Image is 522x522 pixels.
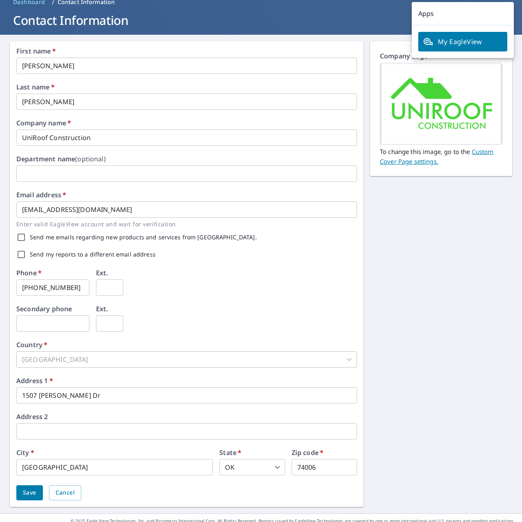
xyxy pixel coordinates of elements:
label: Address 2 [16,413,48,420]
label: Department name [16,156,106,162]
label: State [219,449,241,456]
label: Ext. [96,306,108,312]
label: Zip code [292,449,324,456]
p: Company Logo [380,51,502,63]
p: Apps [412,2,514,25]
h1: Contact Information [10,12,512,29]
div: OK [219,459,285,475]
label: Phone [16,270,42,276]
button: Save [16,485,43,500]
label: Last name [16,84,55,90]
label: Send my reports to a different email address [30,252,156,257]
label: Ext. [96,270,108,276]
b: (optional) [75,154,106,163]
div: [GEOGRAPHIC_DATA] [16,351,357,368]
span: My EagleView [423,37,502,47]
a: My EagleView [418,32,507,51]
label: Send me emails regarding new products and services from [GEOGRAPHIC_DATA]. [30,234,257,240]
span: Save [23,488,36,498]
p: To change this image, go to the [380,145,502,166]
p: Enter valid EagleView account and wait for verification [16,219,351,229]
span: Cancel [56,488,75,498]
img: UR Logo.jpg [380,64,502,143]
label: City [16,449,34,456]
label: Secondary phone [16,306,72,312]
label: Address 1 [16,377,53,384]
label: First name [16,48,56,54]
label: Country [16,341,47,348]
button: Cancel [49,485,81,500]
label: Company name [16,120,71,126]
label: Email address [16,192,66,198]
